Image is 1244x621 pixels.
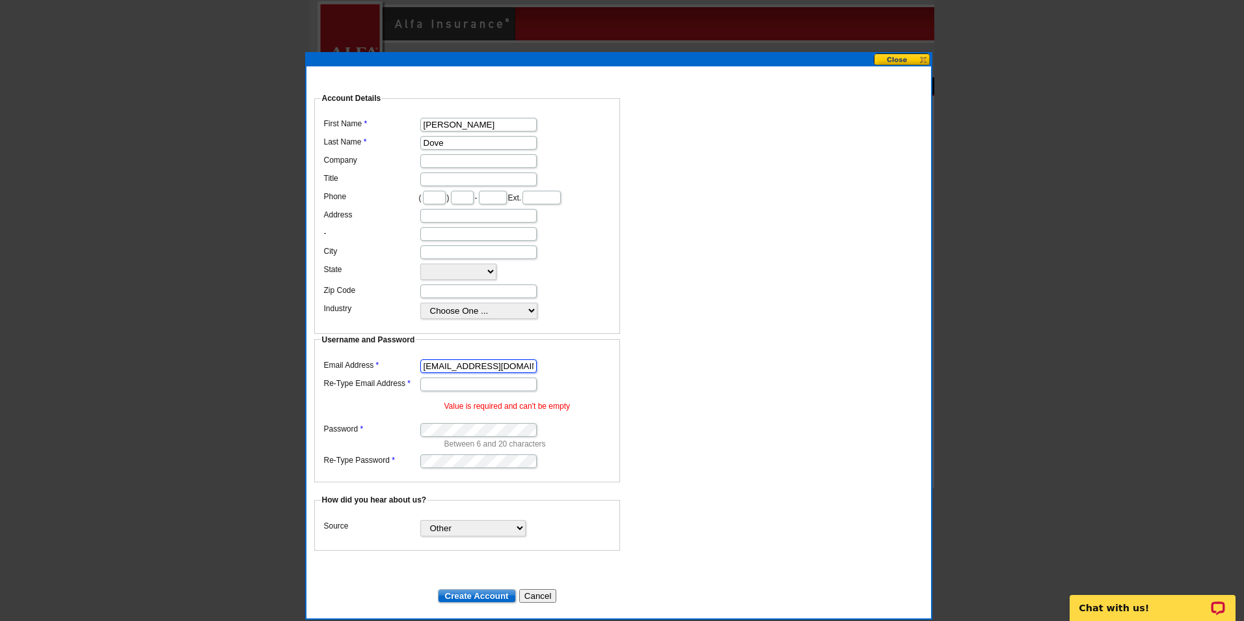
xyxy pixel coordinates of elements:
label: City [324,245,419,257]
dd: ( ) - Ext. [321,187,614,206]
label: Re-Type Email Address [324,378,419,389]
label: Re-Type Password [324,454,419,466]
label: Zip Code [324,284,419,296]
legend: Username and Password [321,334,416,346]
label: Email Address [324,359,419,371]
legend: Account Details [321,92,383,104]
li: Value is required and can't be empty [444,400,614,412]
label: Phone [324,191,419,202]
label: Title [324,172,419,184]
label: Address [324,209,419,221]
iframe: LiveChat chat widget [1061,580,1244,621]
input: Create Account [438,589,516,603]
label: Industry [324,303,419,314]
label: - [324,227,419,239]
label: Password [324,423,419,435]
legend: How did you hear about us? [321,494,428,506]
label: Last Name [324,136,419,148]
label: Company [324,154,419,166]
label: Source [324,520,419,532]
label: First Name [324,118,419,130]
button: Cancel [519,589,557,603]
p: Between 6 and 20 characters [444,438,614,450]
label: State [324,264,419,275]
